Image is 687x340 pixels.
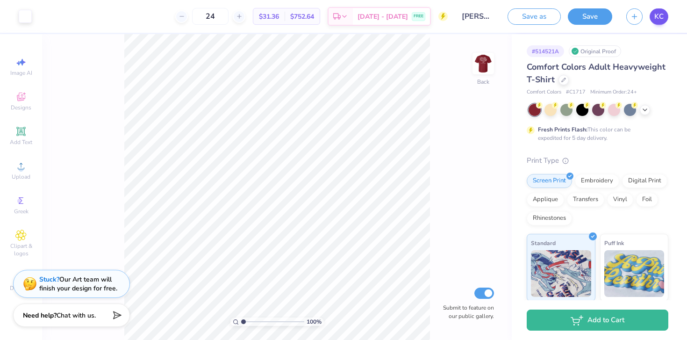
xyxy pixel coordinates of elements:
span: $31.36 [259,12,279,22]
span: Standard [531,238,556,248]
button: Save as [508,8,561,25]
button: Add to Cart [527,310,668,331]
span: Decorate [10,284,32,292]
div: Screen Print [527,174,572,188]
span: [DATE] - [DATE] [358,12,408,22]
span: Chat with us. [57,311,96,320]
span: # C1717 [566,88,586,96]
span: Puff Ink [604,238,624,248]
div: Applique [527,193,564,207]
span: FREE [414,13,423,20]
span: Designs [11,104,31,111]
div: Our Art team will finish your design for free. [39,275,117,293]
div: Back [477,78,489,86]
div: # 514521A [527,45,564,57]
div: This color can be expedited for 5 day delivery. [538,125,653,142]
div: Foil [636,193,658,207]
span: Add Text [10,138,32,146]
span: Greek [14,208,29,215]
strong: Stuck? [39,275,59,284]
div: Print Type [527,155,668,166]
img: Back [474,54,493,73]
span: Upload [12,173,30,181]
span: KC [654,11,664,22]
div: Rhinestones [527,211,572,225]
span: Minimum Order: 24 + [590,88,637,96]
span: Comfort Colors Adult Heavyweight T-Shirt [527,61,666,85]
button: Save [568,8,612,25]
div: Original Proof [569,45,621,57]
span: Image AI [10,69,32,77]
img: Puff Ink [604,250,665,297]
div: Digital Print [622,174,667,188]
strong: Fresh Prints Flash: [538,126,587,133]
span: Clipart & logos [5,242,37,257]
div: Embroidery [575,174,619,188]
input: – – [192,8,229,25]
span: Comfort Colors [527,88,561,96]
label: Submit to feature on our public gallery. [438,304,494,320]
span: $752.64 [290,12,314,22]
span: 100 % [307,318,322,326]
strong: Need help? [23,311,57,320]
input: Untitled Design [455,7,501,26]
a: KC [650,8,668,25]
div: Transfers [567,193,604,207]
img: Standard [531,250,591,297]
div: Vinyl [607,193,633,207]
